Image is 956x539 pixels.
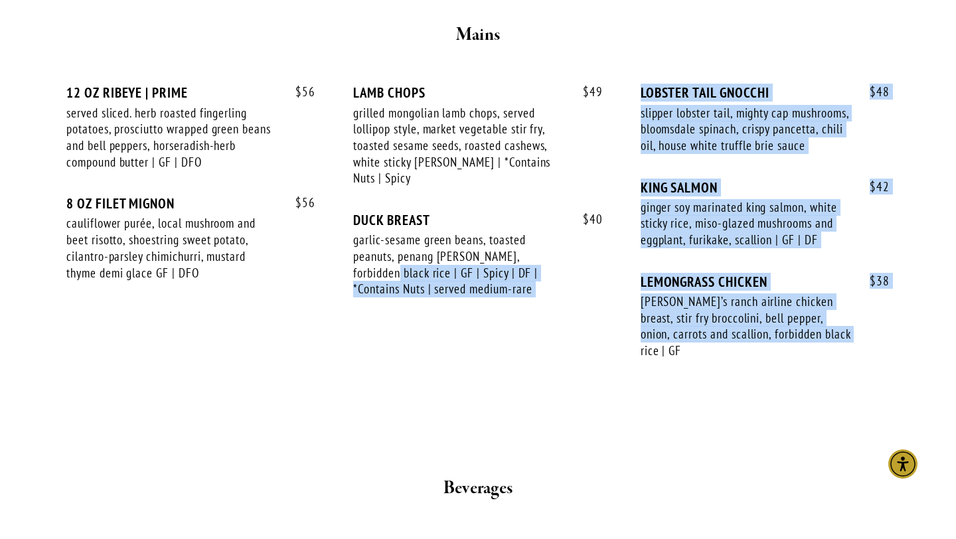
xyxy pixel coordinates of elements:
div: ginger soy marinated king salmon, white sticky rice, miso-glazed mushrooms and eggplant, furikake... [641,199,852,248]
span: $ [295,194,302,210]
span: $ [583,84,590,100]
div: grilled mongolian lamb chops, served lollipop style, market vegetable stir fry, toasted sesame se... [353,105,564,187]
div: served sliced. herb roasted fingerling potatoes, prosciutto wrapped green beans and bell peppers,... [66,105,278,171]
div: Accessibility Menu [888,449,917,479]
span: 42 [856,179,890,194]
span: 48 [856,84,890,100]
span: 40 [570,212,603,227]
span: $ [295,84,302,100]
span: 56 [282,84,315,100]
div: [PERSON_NAME]’s ranch airline chicken breast, stir fry broccolini, bell pepper, onion, carrots an... [641,293,852,359]
div: cauliflower purée, local mushroom and beet risotto, shoestring sweet potato, cilantro-parsley chi... [66,215,278,281]
span: $ [870,84,876,100]
span: 49 [570,84,603,100]
div: LOBSTER TAIL GNOCCHI [641,84,890,101]
div: 8 OZ FILET MIGNON [66,195,315,212]
span: $ [870,179,876,194]
div: garlic-sesame green beans, toasted peanuts, penang [PERSON_NAME], forbidden black rice | GF | Spi... [353,232,564,297]
span: $ [583,211,590,227]
span: $ [870,273,876,289]
div: 12 OZ RIBEYE | PRIME [66,84,315,101]
div: slipper lobster tail, mighty cap mushrooms, bloomsdale spinach, crispy pancetta, chili oil, house... [641,105,852,154]
span: 56 [282,195,315,210]
strong: Mains [456,23,501,46]
div: LEMONGRASS CHICKEN [641,273,890,290]
span: 38 [856,273,890,289]
div: KING SALMON [641,179,890,196]
div: DUCK BREAST [353,212,602,228]
strong: Beverages [443,477,513,500]
div: LAMB CHOPS [353,84,602,101]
